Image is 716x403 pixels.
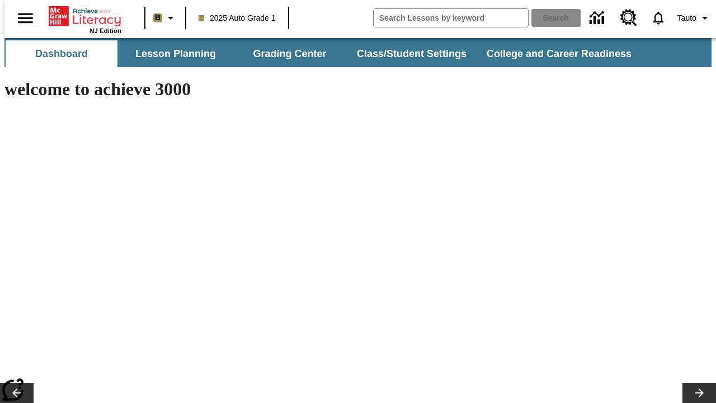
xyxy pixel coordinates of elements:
a: Data Center [583,3,614,34]
button: Open side menu [9,2,42,35]
span: B [155,11,161,25]
a: Home [49,5,121,27]
h1: welcome to achieve 3000 [4,79,488,100]
input: search field [374,9,528,27]
button: Class/Student Settings [348,40,475,67]
button: Grading Center [234,40,346,67]
button: Lesson carousel, Next [682,383,716,403]
button: Boost Class color is light brown. Change class color [149,8,182,28]
button: College and Career Readiness [478,40,640,67]
button: Dashboard [6,40,117,67]
div: Home [49,4,121,34]
button: Profile/Settings [673,8,716,28]
span: Tauto [677,12,696,24]
button: Lesson Planning [120,40,232,67]
div: SubNavbar [4,40,642,67]
div: SubNavbar [4,38,712,67]
span: 2025 Auto Grade 1 [199,12,276,24]
a: Notifications [644,3,673,32]
a: Resource Center, Will open in new tab [614,3,644,33]
span: NJ Edition [89,27,121,34]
